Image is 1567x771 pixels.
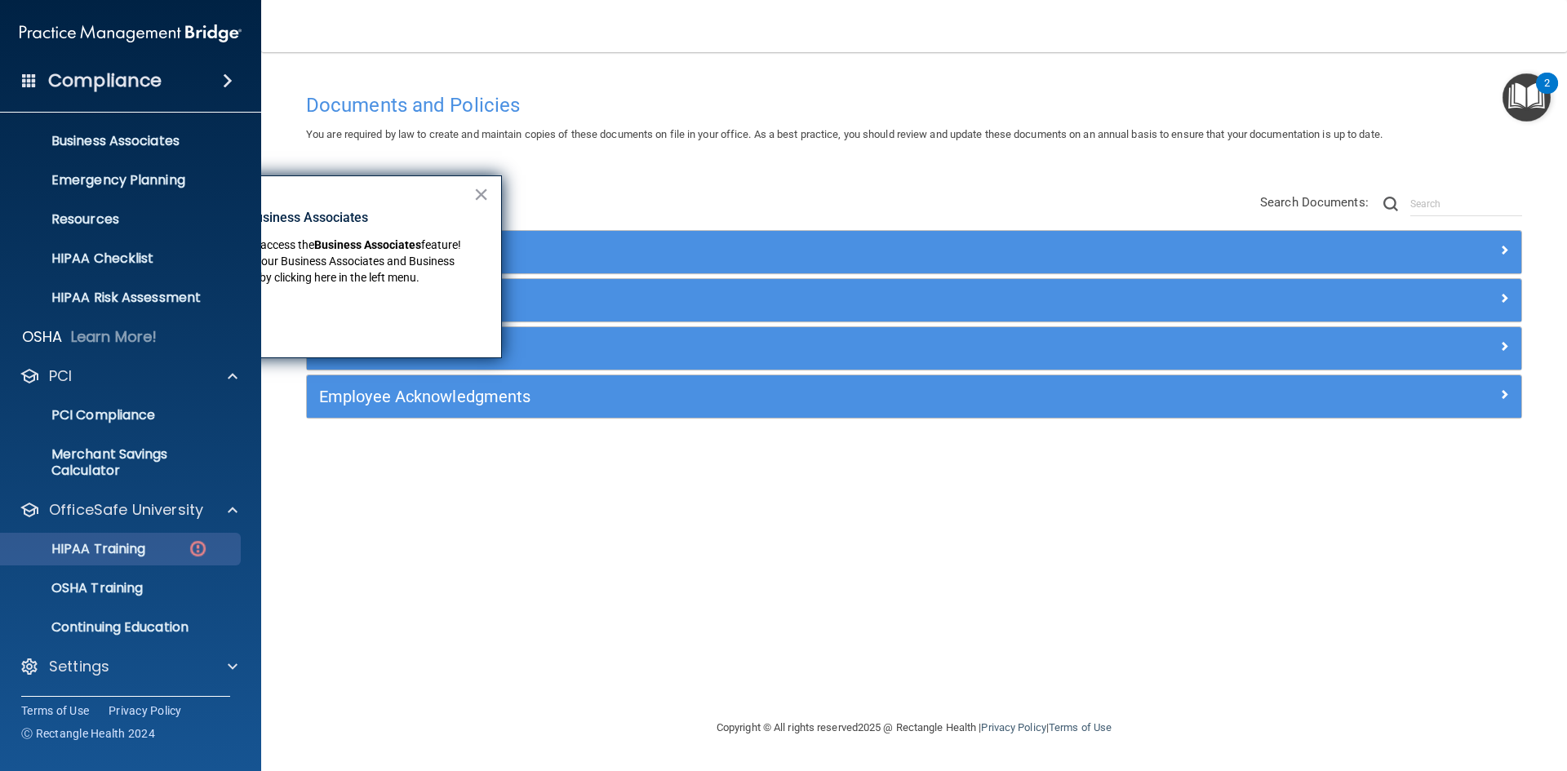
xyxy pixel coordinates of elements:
span: You are required by law to create and maintain copies of these documents on file in your office. ... [306,128,1383,140]
p: OSHA [22,327,63,347]
a: Terms of Use [21,702,89,719]
p: Business Associates [11,133,233,149]
p: Learn More! [71,327,158,347]
p: OfficeSafe University [49,500,203,520]
p: New Location for Business Associates [144,209,473,227]
p: PCI Compliance [11,407,233,423]
strong: Business Associates [314,238,421,251]
p: HIPAA Risk Assessment [11,290,233,306]
img: PMB logo [20,17,242,50]
a: Terms of Use [1049,721,1112,733]
span: Search Documents: [1260,195,1369,210]
img: ic-search.3b580494.png [1383,197,1398,211]
h4: Compliance [48,69,162,92]
h5: Policies [319,243,1205,261]
a: Privacy Policy [109,702,182,719]
input: Search [1410,192,1522,216]
p: Merchant Savings Calculator [11,446,233,479]
div: Copyright © All rights reserved 2025 @ Rectangle Health | | [616,702,1212,754]
img: danger-circle.6113f641.png [188,538,208,559]
button: Close [473,181,489,207]
p: PCI [49,366,72,386]
p: HIPAA Training [11,541,145,557]
h5: Privacy Documents [319,291,1205,309]
h5: Practice Forms and Logs [319,339,1205,357]
p: Continuing Education [11,619,233,636]
p: Settings [49,657,109,676]
button: Open Resource Center, 2 new notifications [1503,73,1551,122]
span: feature! You can now manage your Business Associates and Business Associate Agreements by clickin... [144,238,464,283]
p: Emergency Planning [11,172,233,188]
p: HIPAA Checklist [11,250,233,267]
div: 2 [1544,83,1550,104]
p: OSHA Training [11,580,143,596]
h5: Employee Acknowledgments [319,388,1205,405]
span: Ⓒ Rectangle Health 2024 [21,725,155,742]
p: Resources [11,211,233,228]
a: Privacy Policy [981,721,1045,733]
h4: Documents and Policies [306,95,1522,116]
